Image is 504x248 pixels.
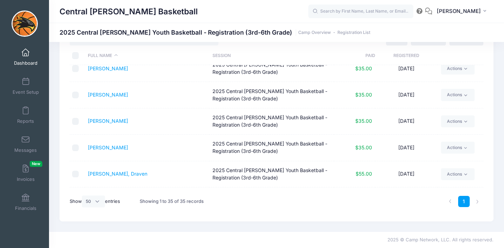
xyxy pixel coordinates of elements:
a: Registration List [337,30,370,35]
img: Central Lee Basketball [12,10,38,37]
th: Paid: activate to sort column ascending [334,47,376,65]
span: New [30,161,42,167]
td: 2025 Central [PERSON_NAME] Youth Basketball - Registration (3rd-6th Grade) [209,82,334,108]
a: [PERSON_NAME], Draven [88,171,147,177]
span: $55.00 [356,171,372,177]
a: 1 [458,196,470,207]
h1: Central [PERSON_NAME] Basketball [59,3,198,20]
td: [DATE] [375,135,437,161]
select: Showentries [82,196,105,207]
a: Dashboard [9,45,42,69]
span: [PERSON_NAME] [437,7,481,15]
input: Search by First Name, Last Name, or Email... [308,5,413,19]
a: [PERSON_NAME] [88,144,128,150]
a: Actions [441,63,474,75]
td: [DATE] [375,56,437,82]
span: Financials [15,205,36,211]
a: Reports [9,103,42,127]
a: Actions [441,115,474,127]
span: $35.00 [355,144,372,150]
label: Show entries [70,196,120,207]
td: 2025 Central [PERSON_NAME] Youth Basketball - Registration (3rd-6th Grade) [209,187,334,214]
a: Event Setup [9,74,42,98]
span: $35.00 [355,118,372,124]
th: Session: activate to sort column ascending [209,47,334,65]
a: Actions [441,142,474,154]
button: [PERSON_NAME] [432,3,493,20]
span: 2025 © Camp Network, LLC. All rights reserved. [387,237,493,242]
a: [PERSON_NAME] [88,118,128,124]
td: [DATE] [375,108,437,135]
td: 2025 Central [PERSON_NAME] Youth Basketball - Registration (3rd-6th Grade) [209,56,334,82]
span: $35.00 [355,92,372,98]
span: Messages [14,147,37,153]
a: Messages [9,132,42,156]
a: InvoicesNew [9,161,42,185]
td: 2025 Central [PERSON_NAME] Youth Basketball - Registration (3rd-6th Grade) [209,135,334,161]
a: Actions [441,89,474,101]
td: 2025 Central [PERSON_NAME] Youth Basketball - Registration (3rd-6th Grade) [209,161,334,187]
a: [PERSON_NAME] [88,92,128,98]
td: [DATE] [375,187,437,214]
div: Showing 1 to 35 of 35 records [140,193,204,210]
a: Camp Overview [298,30,331,35]
td: [DATE] [375,161,437,187]
a: Actions [441,168,474,180]
a: [PERSON_NAME] [88,65,128,71]
span: Reports [17,118,34,124]
span: Invoices [17,176,35,182]
a: Financials [9,190,42,214]
td: 2025 Central [PERSON_NAME] Youth Basketball - Registration (3rd-6th Grade) [209,108,334,135]
th: Registered: activate to sort column ascending [375,47,437,65]
span: Dashboard [14,60,37,66]
td: [DATE] [375,82,437,108]
span: $35.00 [355,65,372,71]
span: Event Setup [13,89,39,95]
th: Full Name: activate to sort column descending [85,47,209,65]
h1: 2025 Central [PERSON_NAME] Youth Basketball - Registration (3rd-6th Grade) [59,29,370,36]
